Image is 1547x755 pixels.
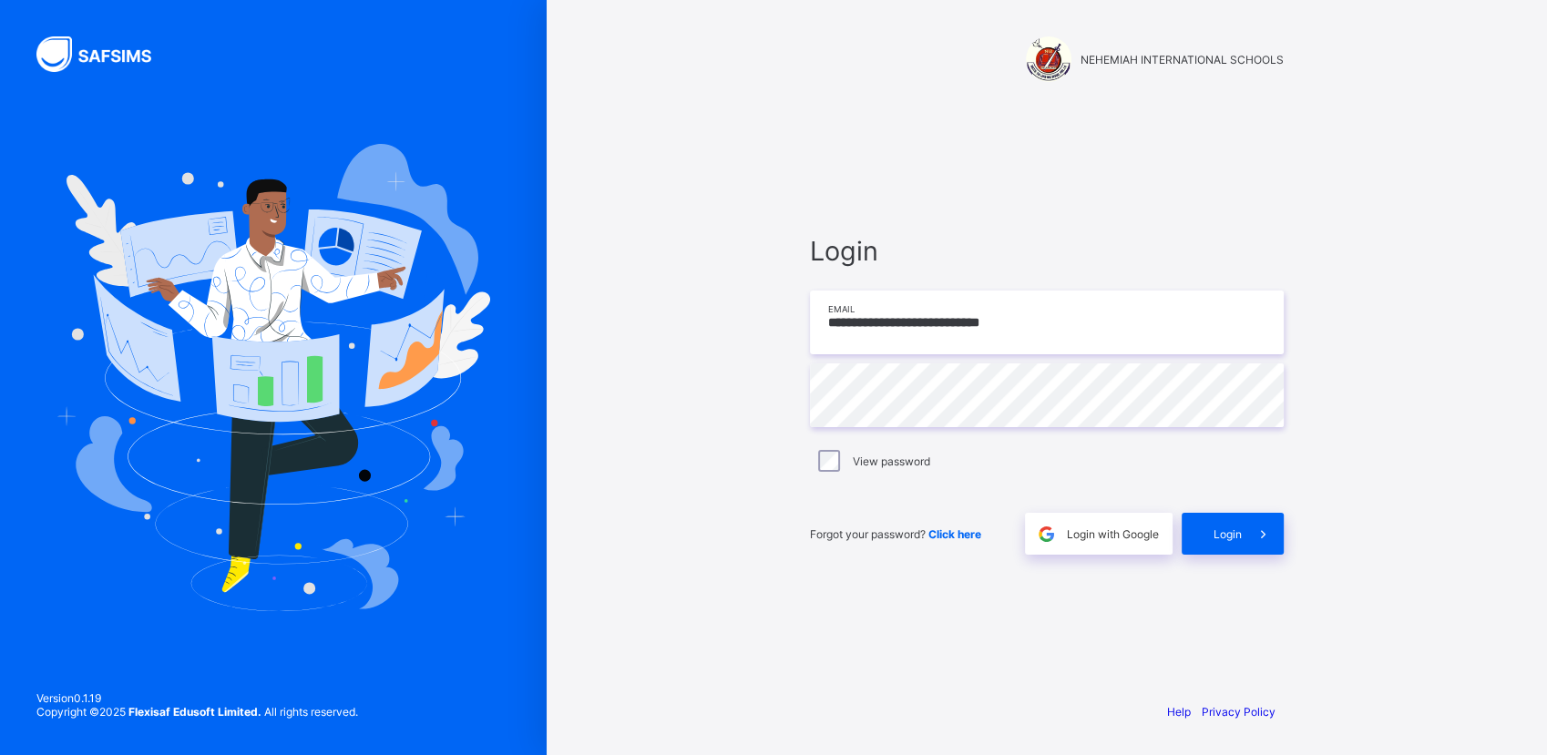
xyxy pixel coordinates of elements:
span: Login with Google [1067,527,1159,541]
span: Login [1214,527,1242,541]
a: Privacy Policy [1202,705,1276,719]
span: Version 0.1.19 [36,691,358,705]
span: Login [810,235,1284,267]
span: NEHEMIAH INTERNATIONAL SCHOOLS [1081,53,1284,66]
label: View password [853,454,930,468]
img: SAFSIMS Logo [36,36,173,72]
a: Help [1167,705,1191,719]
img: google.396cfc9801f0270233282035f929180a.svg [1036,524,1057,545]
strong: Flexisaf Edusoft Limited. [128,705,261,719]
img: Hero Image [56,144,490,610]
span: Copyright © 2025 All rights reserved. [36,705,358,719]
a: Click here [928,527,981,541]
span: Forgot your password? [810,527,981,541]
